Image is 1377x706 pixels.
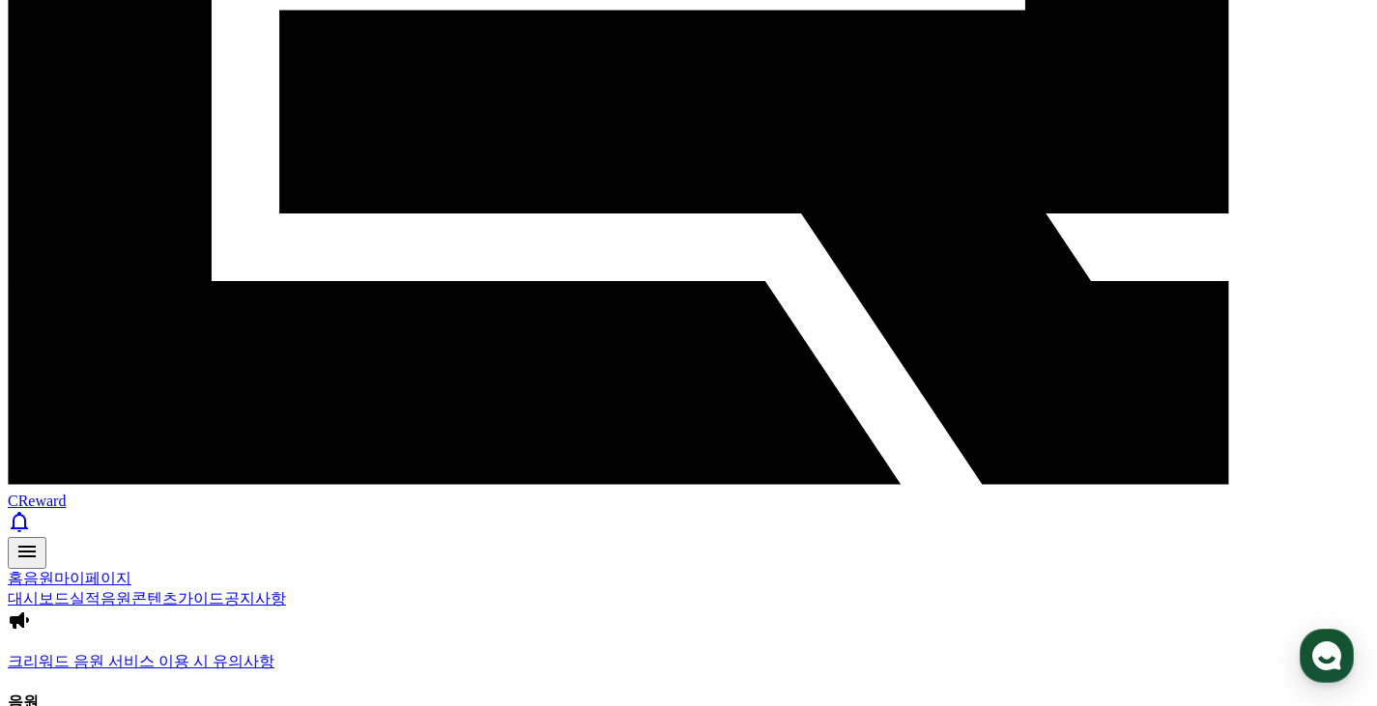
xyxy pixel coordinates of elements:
a: 설정 [249,546,371,594]
span: 대화 [177,576,200,591]
a: 공지사항 [224,590,286,607]
a: 음원 [23,570,54,586]
a: 대시보드 [8,590,70,607]
a: 홈 [8,570,23,586]
a: 마이페이지 [54,570,131,586]
a: 가이드 [178,590,224,607]
span: 설정 [299,575,322,590]
a: 실적 [70,590,100,607]
a: 홈 [6,546,128,594]
a: CReward [8,475,1369,509]
span: 홈 [61,575,72,590]
a: 대화 [128,546,249,594]
a: 음원 [100,590,131,607]
span: CReward [8,493,66,509]
a: 콘텐츠 [131,590,178,607]
a: 크리워드 음원 서비스 이용 시 유의사항 [8,652,1369,672]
